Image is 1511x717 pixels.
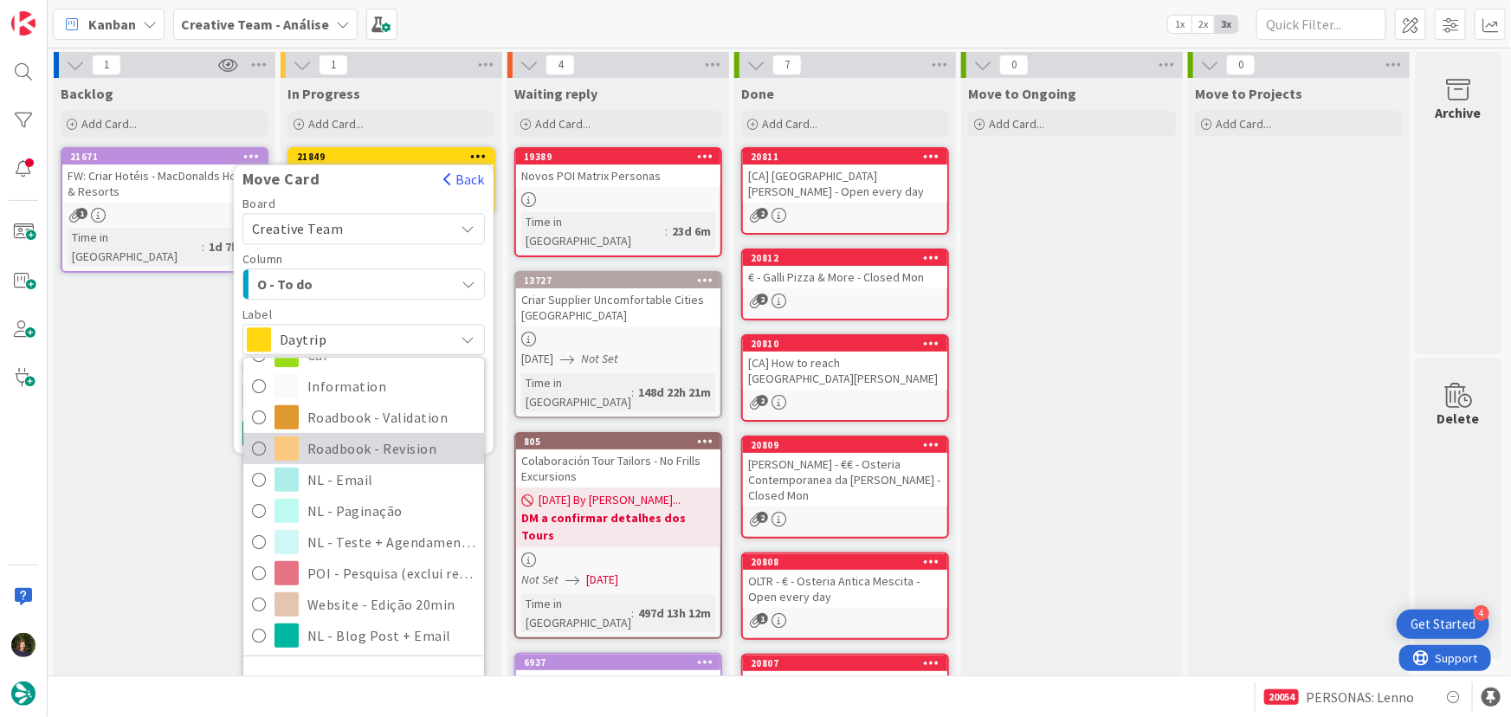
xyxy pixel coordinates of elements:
span: 2 [757,512,768,523]
button: Back [442,170,485,189]
div: 148d 22h 21m [634,383,715,402]
span: 0 [1226,55,1256,75]
div: 20808 [751,556,947,568]
span: 4 [546,55,575,75]
a: Edit Labels... [243,666,383,697]
div: 19389 [516,149,720,165]
span: [DATE] [521,350,553,368]
div: 23d 6m [668,222,715,241]
a: 805Colaboración Tour Tailors - No Frills Excursions[DATE] By [PERSON_NAME]...DM a confirmar detal... [514,432,722,639]
a: 19389Novos POI Matrix PersonasTime in [GEOGRAPHIC_DATA]:23d 6m [514,147,722,257]
a: 20812€ - Galli Pizza & More - Closed Mon [741,249,949,320]
div: 20808 [743,554,947,570]
span: Add Card... [308,116,364,132]
span: Move Card [234,171,329,188]
div: Colaboración Tour Tailors - No Frills Excursions [516,449,720,488]
span: : [631,383,634,402]
div: 19389Novos POI Matrix Personas [516,149,720,187]
a: NL - Teste + Agendamento [243,526,484,558]
a: Roadbook - Validation [243,402,484,433]
span: : [631,604,634,623]
div: 20811[CA] [GEOGRAPHIC_DATA][PERSON_NAME] - Open every day [743,149,947,203]
div: 21671 [62,149,267,165]
div: Time in [GEOGRAPHIC_DATA] [521,212,665,250]
div: 21671 [70,151,267,163]
span: NL - Email [307,467,475,493]
button: O - To do [242,268,485,300]
span: [DATE] [586,571,618,589]
div: 20810 [743,336,947,352]
span: Car [307,342,475,368]
div: 19389 [524,151,720,163]
div: 20809 [751,439,947,451]
a: NL - Blog Post + Email [243,620,484,651]
span: 1 [757,613,768,624]
div: 20812 [743,250,947,266]
span: Support [36,3,79,23]
a: Information [243,371,484,402]
div: 21849Move CardBackBoardCreative TeamColumnO - To doO - To doLabelDaytripAccommodation RBDaytripGu... [289,149,494,187]
a: 20810[CA] How to reach [GEOGRAPHIC_DATA][PERSON_NAME] [741,334,949,422]
span: O - To do [257,273,387,295]
a: NL - Paginação [243,495,484,526]
span: 3x [1215,16,1238,33]
div: 21849 [297,151,494,163]
div: 20811 [751,151,947,163]
a: 20811[CA] [GEOGRAPHIC_DATA][PERSON_NAME] - Open every day [741,147,949,235]
span: Waiting reply [514,85,597,102]
img: MC [11,633,36,657]
span: 7 [772,55,802,75]
div: FW: Criar Hotéis - MacDonalds Hotels & Resorts [62,165,267,203]
a: 20808OLTR - € - Osteria Antica Mescita - Open every day [741,552,949,640]
span: Backlog [61,85,113,102]
div: 1d 7h 9m [204,237,262,256]
b: Creative Team - Análise [181,16,329,33]
span: In Progress [287,85,360,102]
div: [CA] How to reach [GEOGRAPHIC_DATA][PERSON_NAME] [743,352,947,390]
span: Add Card... [762,116,817,132]
div: 6937 [516,655,720,670]
div: 20809[PERSON_NAME] - €€ - Osteria Contemporanea da [PERSON_NAME] - Closed Mon [743,437,947,507]
div: 4 [1474,605,1489,621]
span: : [665,222,668,241]
b: DM a confirmar detalhes dos Tours [521,509,715,544]
div: 805 [524,436,720,448]
div: Time in [GEOGRAPHIC_DATA] [521,594,631,632]
span: 2 [757,294,768,305]
div: 13727 [516,273,720,288]
span: NL - Teste + Agendamento [307,529,475,555]
img: Visit kanbanzone.com [11,11,36,36]
div: Time in [GEOGRAPHIC_DATA] [521,373,631,411]
span: 1 [76,208,87,219]
div: 21671FW: Criar Hotéis - MacDonalds Hotels & Resorts [62,149,267,203]
i: Not Set [581,351,618,366]
div: Novos POI Matrix Personas [516,165,720,187]
div: Get Started [1411,616,1475,633]
span: PERSONAS: Lenno [1306,687,1414,707]
a: Roadbook - Revision [243,433,484,464]
span: Label [242,308,273,320]
div: 497d 13h 12m [634,604,715,623]
span: Roadbook - Revision [307,436,475,462]
input: Quick Filter... [1256,9,1386,40]
span: NL - Paginação [307,498,475,524]
div: [CA] [GEOGRAPHIC_DATA][PERSON_NAME] - Open every day [743,165,947,203]
div: Archive [1436,102,1482,123]
span: Add Card... [81,116,137,132]
a: NL - Email [243,464,484,495]
span: Add Card... [535,116,591,132]
div: [PERSON_NAME] - €€ - Osteria Contemporanea da [PERSON_NAME] - Closed Mon [743,453,947,507]
div: 13727 [524,275,720,287]
span: Daytrip [280,327,446,352]
div: 20811 [743,149,947,165]
span: Column [242,253,283,265]
span: POI - Pesquisa (exclui redação) [307,560,475,586]
div: 20807[[GEOGRAPHIC_DATA]] CAST - [GEOGRAPHIC_DATA][PERSON_NAME] [743,656,947,709]
a: 21671FW: Criar Hotéis - MacDonalds Hotels & ResortsTime in [GEOGRAPHIC_DATA]:1d 7h 9m [61,147,268,273]
span: Add Card... [1216,116,1271,132]
div: 21849Move CardBackBoardCreative TeamColumnO - To doO - To doLabelDaytripAccommodation RBDaytripGu... [289,149,494,165]
span: Board [242,197,276,210]
span: Website - Edição 20min [307,591,475,617]
div: 20812€ - Galli Pizza & More - Closed Mon [743,250,947,288]
img: avatar [11,681,36,706]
